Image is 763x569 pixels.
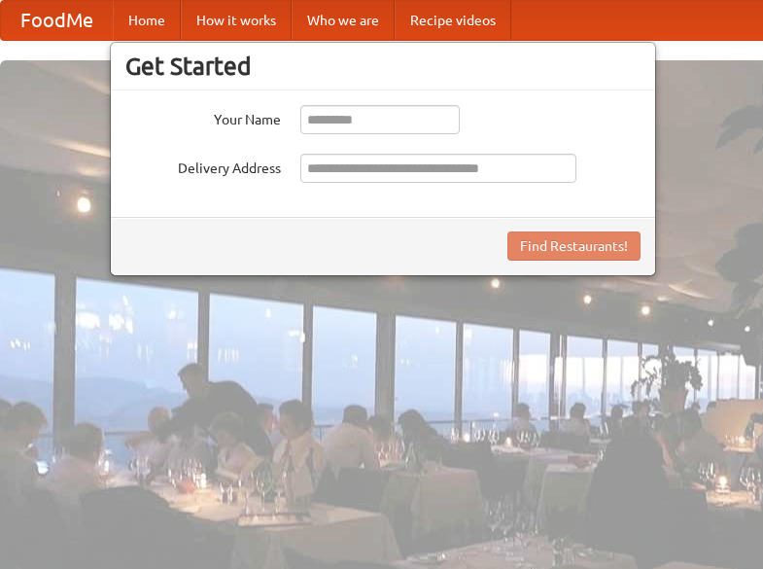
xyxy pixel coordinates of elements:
[125,105,281,129] label: Your Name
[292,1,395,40] a: Who we are
[125,52,641,81] h3: Get Started
[125,154,281,178] label: Delivery Address
[1,1,113,40] a: FoodMe
[113,1,181,40] a: Home
[395,1,511,40] a: Recipe videos
[507,231,641,261] button: Find Restaurants!
[181,1,292,40] a: How it works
